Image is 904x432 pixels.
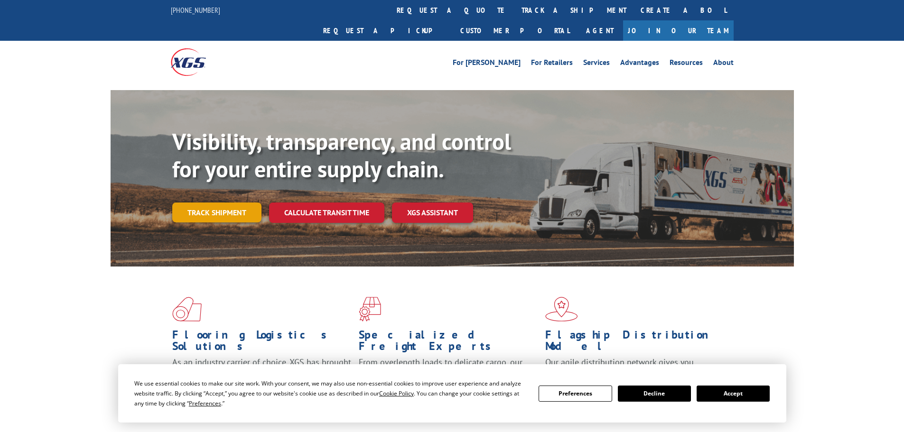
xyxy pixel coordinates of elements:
[583,59,610,69] a: Services
[172,297,202,322] img: xgs-icon-total-supply-chain-intelligence-red
[172,127,511,184] b: Visibility, transparency, and control for your entire supply chain.
[620,59,659,69] a: Advantages
[189,399,221,407] span: Preferences
[379,389,414,397] span: Cookie Policy
[134,378,527,408] div: We use essential cookies to make our site work. With your consent, we may also use non-essential ...
[359,329,538,357] h1: Specialized Freight Experts
[670,59,703,69] a: Resources
[172,202,261,222] a: Track shipment
[392,202,473,223] a: XGS ASSISTANT
[539,386,612,402] button: Preferences
[545,297,578,322] img: xgs-icon-flagship-distribution-model-red
[316,20,453,41] a: Request a pickup
[697,386,770,402] button: Accept
[453,59,521,69] a: For [PERSON_NAME]
[359,357,538,399] p: From overlength loads to delicate cargo, our experienced staff knows the best way to move your fr...
[118,364,786,423] div: Cookie Consent Prompt
[269,202,384,223] a: Calculate transit time
[453,20,577,41] a: Customer Portal
[531,59,573,69] a: For Retailers
[713,59,734,69] a: About
[359,297,381,322] img: xgs-icon-focused-on-flooring-red
[171,5,220,15] a: [PHONE_NUMBER]
[618,386,691,402] button: Decline
[623,20,734,41] a: Join Our Team
[545,357,720,379] span: Our agile distribution network gives you nationwide inventory management on demand.
[172,329,352,357] h1: Flooring Logistics Solutions
[172,357,351,390] span: As an industry carrier of choice, XGS has brought innovation and dedication to flooring logistics...
[545,329,725,357] h1: Flagship Distribution Model
[577,20,623,41] a: Agent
